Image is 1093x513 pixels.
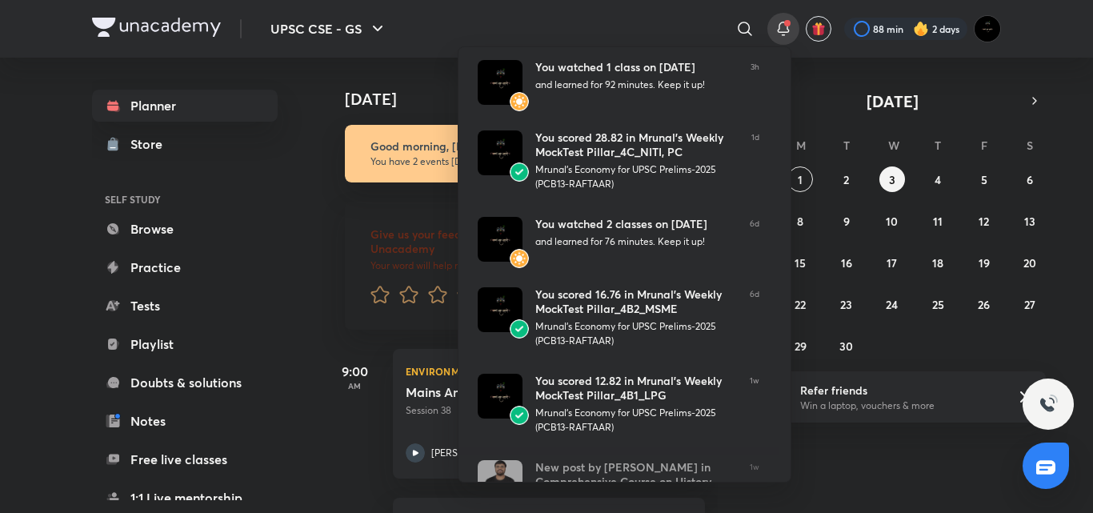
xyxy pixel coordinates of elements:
img: Avatar [478,374,522,419]
img: Avatar [478,60,522,105]
div: and learned for 92 minutes. Keep it up! [535,78,738,92]
div: Mrunal’s Economy for UPSC Prelims-2025 (PCB13-RAFTAAR) [535,406,737,435]
img: Avatar [478,130,522,175]
div: Mrunal’s Economy for UPSC Prelims-2025 (PCB13-RAFTAAR) [535,319,737,348]
img: Avatar [510,162,529,182]
span: 6d [750,287,759,348]
span: 1w [750,374,759,435]
img: Avatar [510,92,529,111]
img: Avatar [478,217,522,262]
a: AvatarAvatarYou watched 2 classes on [DATE]and learned for 76 minutes. Keep it up!6d [458,204,779,275]
span: 3h [751,60,759,105]
div: You scored 12.82 in Mrunal's Weekly MockTest Pillar_4B1_LPG [535,374,737,403]
div: You watched 2 classes on [DATE] [535,217,737,231]
img: Avatar [510,406,529,425]
img: Avatar [478,287,522,332]
div: You scored 16.76 in Mrunal's Weekly MockTest Pillar_4B2_MSME [535,287,737,316]
div: Mrunal’s Economy for UPSC Prelims-2025 (PCB13-RAFTAAR) [535,162,739,191]
span: 6d [750,217,759,262]
div: and learned for 76 minutes. Keep it up! [535,234,737,249]
a: AvatarAvatarYou scored 16.76 in Mrunal's Weekly MockTest Pillar_4B2_MSMEMrunal’s Economy for UPSC... [458,275,779,361]
div: You watched 1 class on [DATE] [535,60,738,74]
div: You scored 28.82 in Mrunal's Weekly MockTest Pillar_4C_NITI, PC [535,130,739,159]
a: AvatarAvatarYou scored 28.82 in Mrunal's Weekly MockTest Pillar_4C_NITI, PCMrunal’s Economy for U... [458,118,779,204]
img: Avatar [478,460,522,505]
img: Avatar [510,249,529,268]
img: Avatar [510,319,529,339]
span: 1d [751,130,759,191]
div: New post by [PERSON_NAME] in Comprehensive Course on History Optional-Paper 1 (Live+Recorded) [535,460,737,503]
a: AvatarAvatarYou scored 12.82 in Mrunal's Weekly MockTest Pillar_4B1_LPGMrunal’s Economy for UPSC ... [458,361,779,447]
a: AvatarAvatarYou watched 1 class on [DATE]and learned for 92 minutes. Keep it up!3h [458,47,779,118]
